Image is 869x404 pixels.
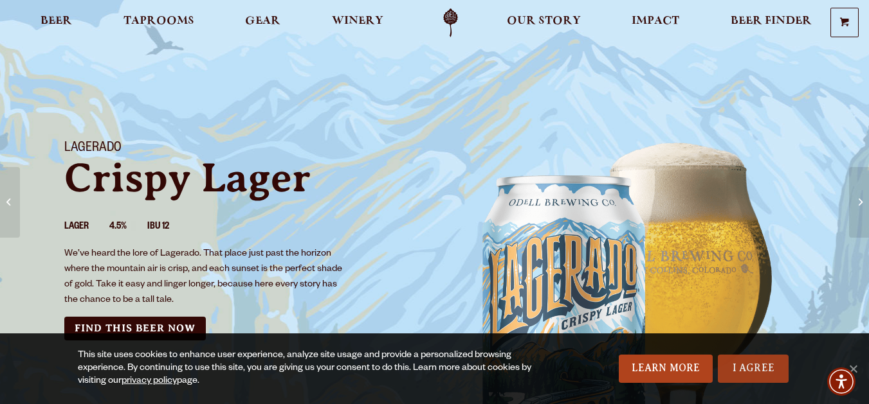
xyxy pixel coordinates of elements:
a: Gear [237,8,289,37]
a: I Agree [718,355,789,383]
a: Winery [324,8,392,37]
p: Crispy Lager [64,157,419,198]
li: IBU 12 [147,219,190,236]
a: Impact [623,8,688,37]
a: Beer [32,8,80,37]
li: Lager [64,219,109,236]
span: Beer Finder [731,16,812,26]
span: Impact [632,16,679,26]
a: Our Story [499,8,589,37]
a: Find this Beer Now [64,317,206,340]
span: Winery [332,16,383,26]
a: Odell Home [426,8,475,37]
span: Gear [245,16,280,26]
div: This site uses cookies to enhance user experience, analyze site usage and provide a personalized ... [78,349,561,388]
li: 4.5% [109,219,147,236]
a: Taprooms [115,8,203,37]
a: privacy policy [122,376,177,387]
p: We’ve heard the lore of Lagerado. That place just past the horizon where the mountain air is cris... [64,247,349,308]
div: Accessibility Menu [827,367,855,396]
a: Beer Finder [722,8,820,37]
a: Learn More [619,355,713,383]
h1: Lagerado [64,141,419,157]
span: Taprooms [123,16,194,26]
span: Beer [41,16,72,26]
span: Our Story [507,16,581,26]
